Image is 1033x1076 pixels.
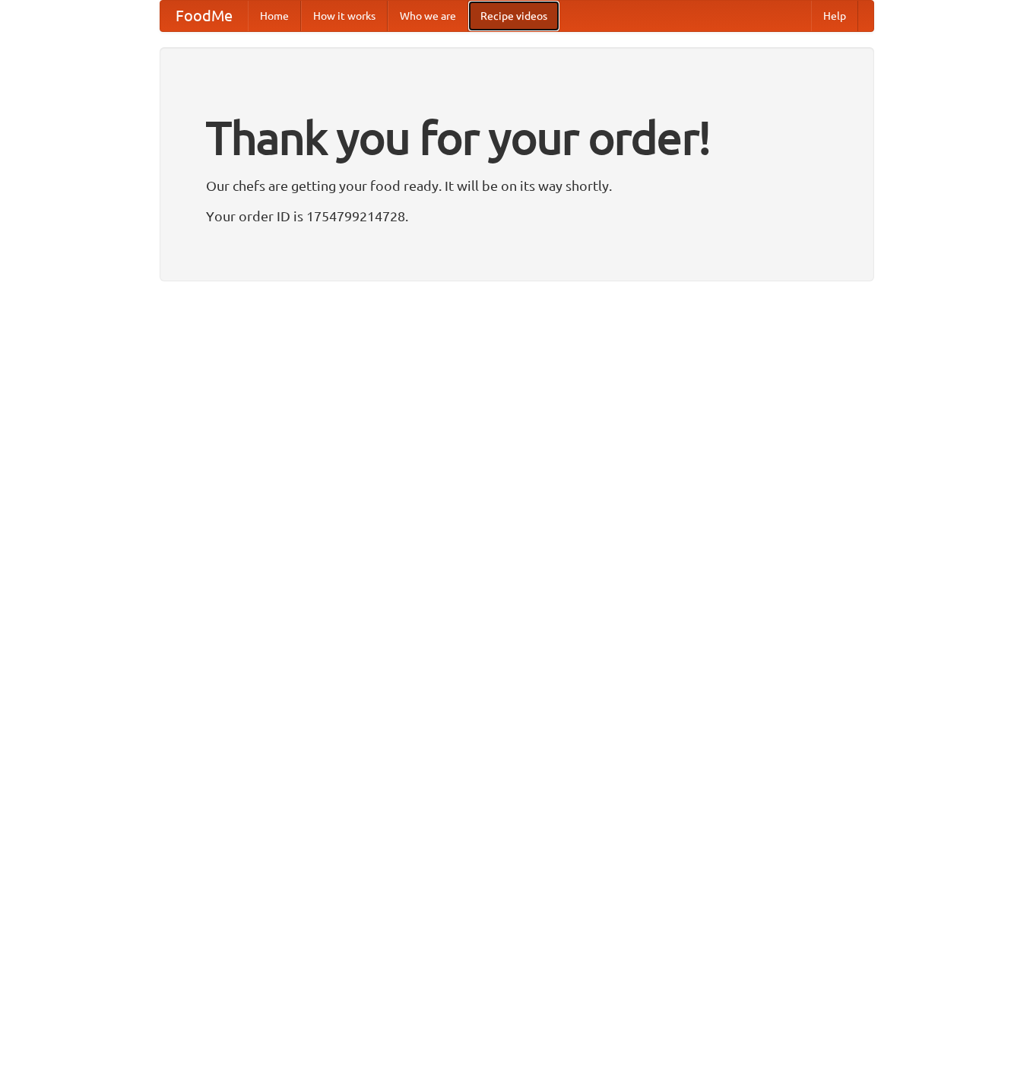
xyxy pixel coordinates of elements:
[248,1,301,31] a: Home
[301,1,388,31] a: How it works
[811,1,858,31] a: Help
[206,205,828,227] p: Your order ID is 1754799214728.
[206,174,828,197] p: Our chefs are getting your food ready. It will be on its way shortly.
[388,1,468,31] a: Who we are
[206,101,828,174] h1: Thank you for your order!
[468,1,559,31] a: Recipe videos
[160,1,248,31] a: FoodMe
